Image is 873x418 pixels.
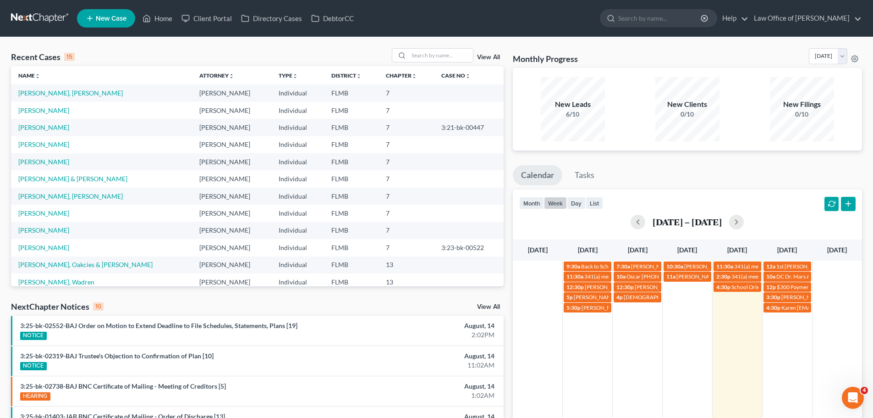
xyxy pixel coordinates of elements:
td: Individual [271,170,324,187]
td: 13 [379,273,434,290]
div: 2:02PM [342,330,494,340]
span: School Orientation - both girls; children cannot attend [731,284,860,290]
input: Search by name... [618,10,702,27]
td: Individual [271,188,324,205]
div: NOTICE [20,362,47,370]
div: HEARING [20,392,50,401]
a: Help [718,10,748,27]
div: 10 [93,302,104,311]
span: New Case [96,15,126,22]
a: Calendar [513,165,562,185]
a: Districtunfold_more [331,72,362,79]
i: unfold_more [292,73,298,79]
a: [PERSON_NAME], [PERSON_NAME] [18,192,123,200]
a: Law Office of [PERSON_NAME] [749,10,862,27]
td: 13 [379,256,434,273]
td: FLMB [324,102,379,119]
div: August, 14 [342,321,494,330]
td: 7 [379,170,434,187]
a: 3:25-bk-02738-BAJ BNC Certificate of Mailing - Meeting of Creditors [5] [20,382,226,390]
span: 10:30a [666,263,683,270]
a: Home [138,10,177,27]
span: [DEMOGRAPHIC_DATA][PERSON_NAME] [PHONE_NUMBER] [624,294,777,301]
a: View All [477,304,500,310]
span: 341(a) meeting for [PERSON_NAME] [731,273,820,280]
td: 7 [379,136,434,153]
td: Individual [271,136,324,153]
div: August, 14 [342,382,494,391]
td: 7 [379,239,434,256]
a: 3:25-bk-02319-BAJ Trustee's Objection to Confirmation of Plan [10] [20,352,214,360]
td: FLMB [324,84,379,101]
td: 3:21-bk-00447 [434,119,504,136]
a: Chapterunfold_more [386,72,417,79]
i: unfold_more [356,73,362,79]
button: list [586,197,603,209]
button: month [519,197,544,209]
a: [PERSON_NAME] & [PERSON_NAME] [18,175,127,183]
td: FLMB [324,153,379,170]
a: [PERSON_NAME] [18,158,69,166]
span: [PERSON_NAME] [781,294,824,301]
div: 0/10 [655,110,719,119]
td: Individual [271,256,324,273]
a: Client Portal [177,10,236,27]
td: [PERSON_NAME] [192,188,272,205]
td: [PERSON_NAME] [192,273,272,290]
div: 1:02AM [342,391,494,400]
div: August, 14 [342,351,494,361]
td: 7 [379,102,434,119]
td: FLMB [324,205,379,222]
span: 7:30a [616,263,630,270]
span: 12p [766,284,776,290]
span: 1st [PERSON_NAME] payment $500.00 [776,263,871,270]
td: FLMB [324,273,379,290]
div: 15 [64,53,75,61]
span: [DATE] [827,246,847,254]
td: 7 [379,188,434,205]
div: 11:02AM [342,361,494,370]
span: [PERSON_NAME] [PHONE_NUMBER] [582,304,674,311]
a: [PERSON_NAME], Wadren [18,278,94,286]
td: [PERSON_NAME] [192,170,272,187]
td: Individual [271,205,324,222]
td: Individual [271,239,324,256]
i: unfold_more [35,73,40,79]
span: 4:30p [716,284,730,290]
td: Individual [271,273,324,290]
a: [PERSON_NAME] [18,140,69,148]
span: [PERSON_NAME] [PHONE_NUMBER] [635,284,727,290]
a: Tasks [566,165,603,185]
div: New Clients [655,99,719,110]
span: 12:30p [616,284,634,290]
td: 3:23-bk-00522 [434,239,504,256]
span: [DATE] [628,246,648,254]
span: [PERSON_NAME] [PHONE_NUMBER] [684,263,777,270]
h3: Monthly Progress [513,53,578,64]
button: week [544,197,567,209]
a: [PERSON_NAME] [18,209,69,217]
span: [PERSON_NAME] [PHONE_NUMBER] [676,273,769,280]
div: 0/10 [770,110,834,119]
div: 6/10 [541,110,605,119]
td: 7 [379,205,434,222]
iframe: Intercom live chat [842,387,864,409]
a: [PERSON_NAME], Oakcies & [PERSON_NAME] [18,261,153,268]
td: [PERSON_NAME] [192,84,272,101]
div: New Leads [541,99,605,110]
span: [DATE] [578,246,598,254]
a: Attorneyunfold_more [199,72,234,79]
span: [DATE] [727,246,747,254]
div: New Filings [770,99,834,110]
span: [DATE] [528,246,548,254]
span: 3:30p [766,294,780,301]
a: [PERSON_NAME] [18,244,69,251]
td: [PERSON_NAME] [192,136,272,153]
td: Individual [271,222,324,239]
a: Typeunfold_more [279,72,298,79]
td: [PERSON_NAME] [192,222,272,239]
td: FLMB [324,136,379,153]
span: 2:30p [716,273,730,280]
span: 4:30p [766,304,780,311]
a: 3:25-bk-02552-BAJ Order on Motion to Extend Deadline to File Schedules, Statements, Plans [19] [20,322,297,329]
